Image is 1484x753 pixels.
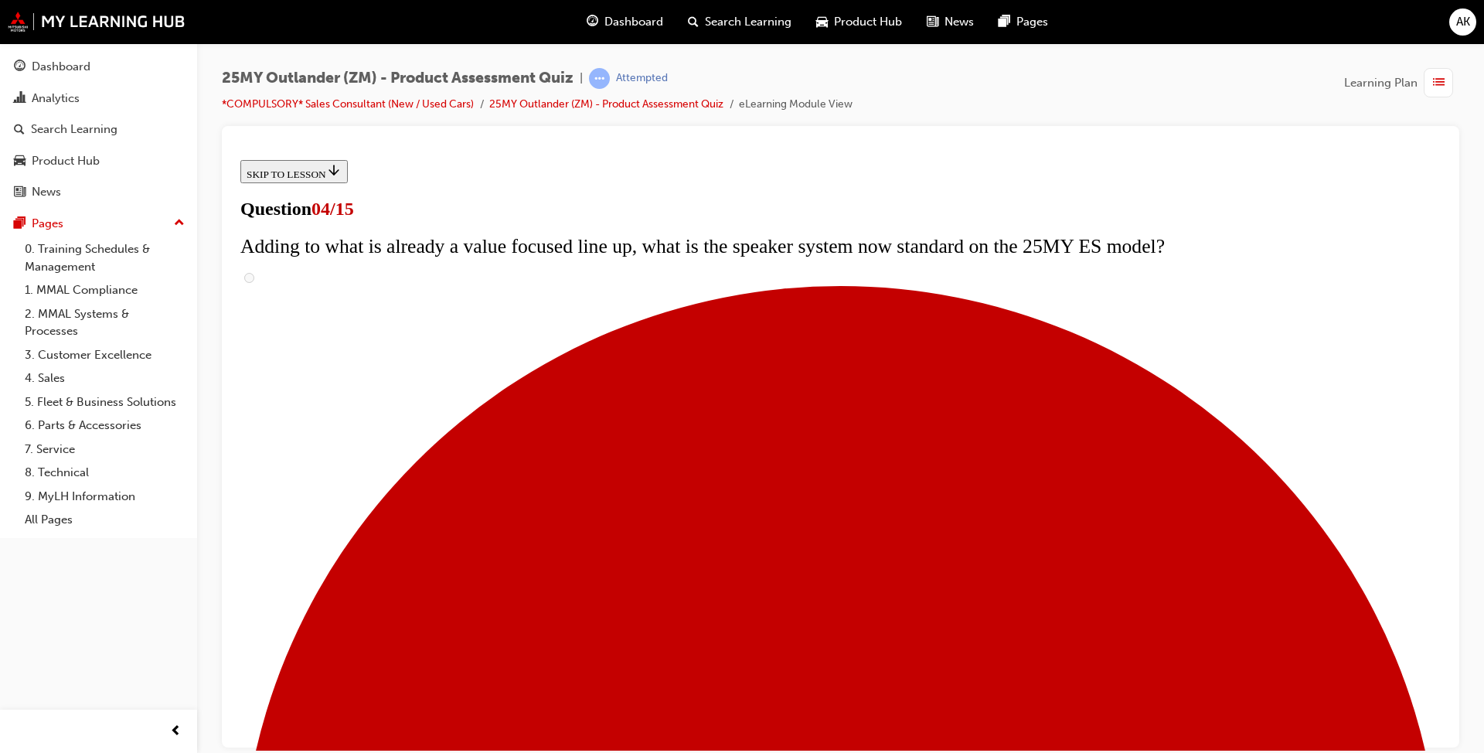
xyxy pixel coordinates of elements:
span: up-icon [174,213,185,233]
span: News [945,13,974,31]
a: 9. MyLH Information [19,485,191,509]
a: 3. Customer Excellence [19,343,191,367]
a: guage-iconDashboard [574,6,676,38]
a: Product Hub [6,147,191,175]
a: 1. MMAL Compliance [19,278,191,302]
button: Pages [6,210,191,238]
div: Search Learning [31,121,117,138]
a: All Pages [19,508,191,532]
li: eLearning Module View [739,96,853,114]
span: search-icon [14,123,25,137]
div: Product Hub [32,152,100,170]
span: car-icon [14,155,26,169]
a: car-iconProduct Hub [804,6,914,38]
a: Search Learning [6,115,191,144]
span: Product Hub [834,13,902,31]
span: Search Learning [705,13,791,31]
button: AK [1449,9,1476,36]
span: Pages [1016,13,1048,31]
button: DashboardAnalyticsSearch LearningProduct HubNews [6,49,191,210]
a: Analytics [6,84,191,113]
div: Dashboard [32,58,90,76]
a: 4. Sales [19,366,191,390]
a: News [6,178,191,206]
span: SKIP TO LESSON [12,15,107,26]
span: news-icon [14,186,26,199]
button: Learning Plan [1344,68,1459,97]
span: search-icon [688,12,699,32]
a: *COMPULSORY* Sales Consultant (New / Used Cars) [222,97,474,111]
button: SKIP TO LESSON [6,6,114,29]
a: 0. Training Schedules & Management [19,237,191,278]
a: 7. Service [19,438,191,462]
span: car-icon [816,12,828,32]
a: 5. Fleet & Business Solutions [19,390,191,414]
span: news-icon [927,12,938,32]
a: search-iconSearch Learning [676,6,804,38]
div: Pages [32,215,63,233]
span: chart-icon [14,92,26,106]
a: 2. MMAL Systems & Processes [19,302,191,343]
a: Dashboard [6,53,191,81]
span: guage-icon [14,60,26,74]
span: prev-icon [170,722,182,741]
a: 25MY Outlander (ZM) - Product Assessment Quiz [489,97,723,111]
div: Attempted [616,71,668,86]
span: | [580,70,583,87]
span: learningRecordVerb_ATTEMPT-icon [589,68,610,89]
div: Analytics [32,90,80,107]
span: 25MY Outlander (ZM) - Product Assessment Quiz [222,70,574,87]
span: guage-icon [587,12,598,32]
span: pages-icon [999,12,1010,32]
span: AK [1456,13,1470,31]
span: list-icon [1433,73,1445,93]
a: news-iconNews [914,6,986,38]
a: 6. Parts & Accessories [19,414,191,438]
a: 8. Technical [19,461,191,485]
img: mmal [8,12,185,32]
a: pages-iconPages [986,6,1060,38]
span: Dashboard [604,13,663,31]
div: News [32,183,61,201]
span: Learning Plan [1344,74,1418,92]
span: pages-icon [14,217,26,231]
